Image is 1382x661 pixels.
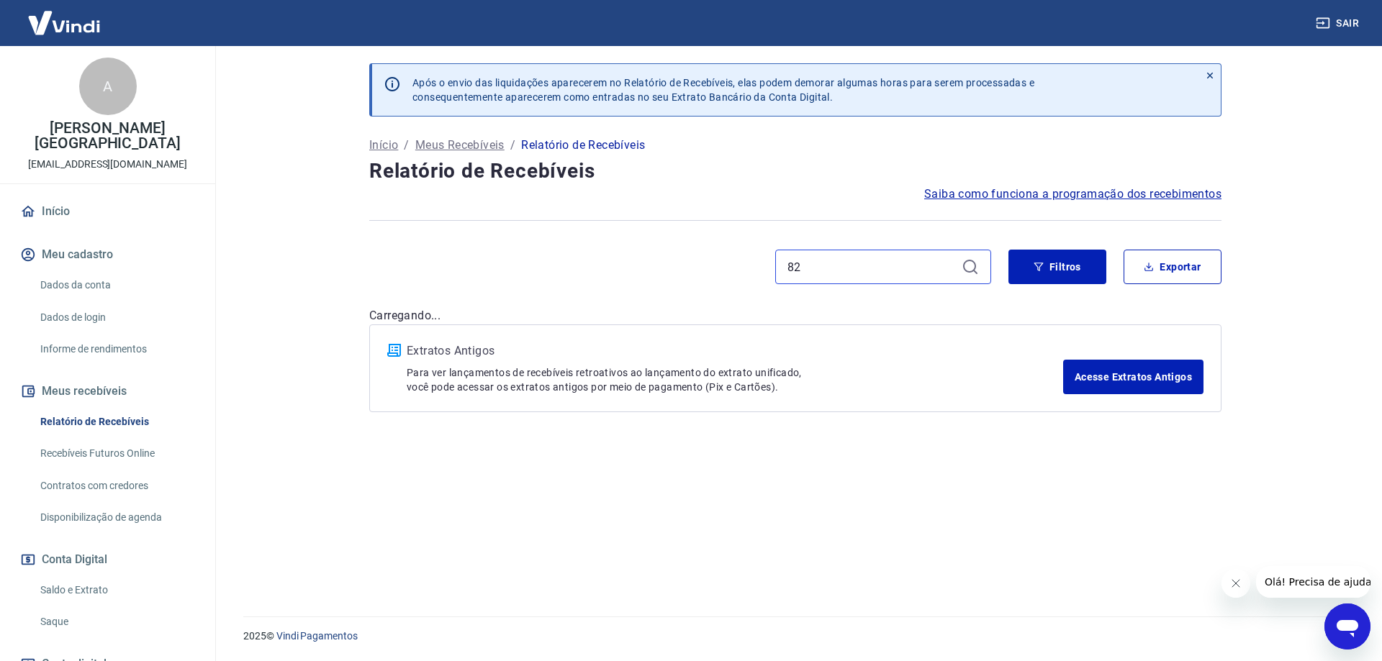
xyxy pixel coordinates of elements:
span: Olá! Precisa de ajuda? [9,10,121,22]
p: / [510,137,515,154]
iframe: Fechar mensagem [1221,569,1250,598]
a: Recebíveis Futuros Online [35,439,198,468]
button: Exportar [1124,250,1221,284]
button: Sair [1313,10,1365,37]
div: A [79,58,137,115]
a: Relatório de Recebíveis [35,407,198,437]
a: Disponibilização de agenda [35,503,198,532]
button: Meus recebíveis [17,375,198,407]
input: Busque pelo número do pedido [787,256,956,278]
a: Início [369,137,398,154]
a: Informe de rendimentos [35,334,198,364]
p: Relatório de Recebíveis [521,137,645,154]
p: Após o envio das liquidações aparecerem no Relatório de Recebíveis, elas podem demorar algumas ho... [412,76,1034,104]
a: Vindi Pagamentos [276,630,358,642]
p: 2025 © [243,629,1347,644]
a: Contratos com credores [35,471,198,501]
button: Meu cadastro [17,239,198,270]
a: Saldo e Extrato [35,575,198,605]
img: ícone [387,344,401,357]
h4: Relatório de Recebíveis [369,157,1221,186]
iframe: Mensagem da empresa [1256,566,1370,598]
button: Conta Digital [17,544,198,575]
button: Filtros [1008,250,1106,284]
a: Saque [35,607,198,637]
a: Dados de login [35,303,198,332]
img: Vindi [17,1,111,45]
p: Carregando... [369,307,1221,324]
p: / [404,137,409,154]
a: Meus Recebíveis [415,137,505,154]
p: [PERSON_NAME] [GEOGRAPHIC_DATA] [12,121,204,151]
a: Dados da conta [35,270,198,300]
p: [EMAIL_ADDRESS][DOMAIN_NAME] [28,157,187,172]
a: Saiba como funciona a programação dos recebimentos [924,186,1221,203]
a: Início [17,196,198,227]
a: Acesse Extratos Antigos [1063,360,1203,394]
p: Extratos Antigos [407,342,1063,360]
p: Para ver lançamentos de recebíveis retroativos ao lançamento do extrato unificado, você pode aces... [407,365,1063,394]
iframe: Botão para abrir a janela de mensagens [1324,603,1370,649]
